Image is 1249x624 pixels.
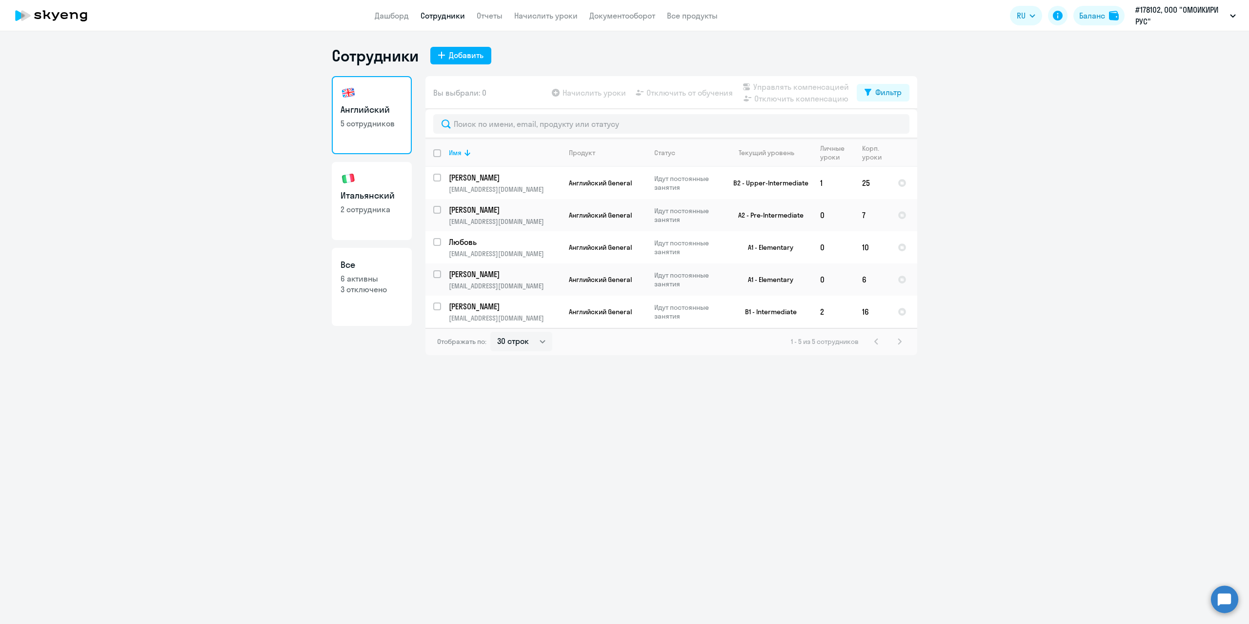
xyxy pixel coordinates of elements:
[1135,4,1226,27] p: #178102, ООО "ОМОИКИРИ РУС"
[1010,6,1042,25] button: RU
[449,237,559,247] p: Любовь
[812,296,854,328] td: 2
[812,263,854,296] td: 0
[1073,6,1125,25] button: Балансbalance
[449,314,561,322] p: [EMAIL_ADDRESS][DOMAIN_NAME]
[654,148,675,157] div: Статус
[812,199,854,231] td: 0
[1017,10,1026,21] span: RU
[854,167,890,199] td: 25
[375,11,409,20] a: Дашборд
[722,296,812,328] td: B1 - Intermediate
[722,199,812,231] td: A2 - Pre-Intermediate
[589,11,655,20] a: Документооборот
[421,11,465,20] a: Сотрудники
[569,148,646,157] div: Продукт
[722,263,812,296] td: A1 - Elementary
[854,296,890,328] td: 16
[569,211,632,220] span: Английский General
[433,114,909,134] input: Поиск по имени, email, продукту или статусу
[667,11,718,20] a: Все продукты
[569,275,632,284] span: Английский General
[1079,10,1105,21] div: Баланс
[854,199,890,231] td: 7
[449,269,559,280] p: [PERSON_NAME]
[569,148,595,157] div: Продукт
[332,248,412,326] a: Все6 активны3 отключено
[449,237,561,247] a: Любовь
[857,84,909,101] button: Фильтр
[332,162,412,240] a: Итальянский2 сотрудника
[449,172,559,183] p: [PERSON_NAME]
[437,337,486,346] span: Отображать по:
[654,174,721,192] p: Идут постоянные занятия
[654,303,721,321] p: Идут постоянные занятия
[739,148,794,157] div: Текущий уровень
[341,118,403,129] p: 5 сотрудников
[654,239,721,256] p: Идут постоянные занятия
[729,148,812,157] div: Текущий уровень
[332,76,412,154] a: Английский5 сотрудников
[430,47,491,64] button: Добавить
[1109,11,1119,20] img: balance
[875,86,902,98] div: Фильтр
[654,271,721,288] p: Идут постоянные занятия
[449,249,561,258] p: [EMAIL_ADDRESS][DOMAIN_NAME]
[341,103,403,116] h3: Английский
[341,273,403,284] p: 6 активны
[722,167,812,199] td: B2 - Upper-Intermediate
[449,185,561,194] p: [EMAIL_ADDRESS][DOMAIN_NAME]
[449,269,561,280] a: [PERSON_NAME]
[812,167,854,199] td: 1
[341,189,403,202] h3: Итальянский
[477,11,503,20] a: Отчеты
[449,301,559,312] p: [PERSON_NAME]
[341,284,403,295] p: 3 отключено
[862,144,883,161] div: Корп. уроки
[654,148,721,157] div: Статус
[332,46,419,65] h1: Сотрудники
[449,204,559,215] p: [PERSON_NAME]
[341,171,356,186] img: italian
[341,204,403,215] p: 2 сотрудника
[449,148,561,157] div: Имя
[820,144,854,161] div: Личные уроки
[820,144,847,161] div: Личные уроки
[449,148,462,157] div: Имя
[449,204,561,215] a: [PERSON_NAME]
[449,172,561,183] a: [PERSON_NAME]
[569,179,632,187] span: Английский General
[569,243,632,252] span: Английский General
[514,11,578,20] a: Начислить уроки
[722,231,812,263] td: A1 - Elementary
[791,337,859,346] span: 1 - 5 из 5 сотрудников
[341,259,403,271] h3: Все
[654,206,721,224] p: Идут постоянные занятия
[854,231,890,263] td: 10
[569,307,632,316] span: Английский General
[854,263,890,296] td: 6
[862,144,889,161] div: Корп. уроки
[449,301,561,312] a: [PERSON_NAME]
[449,217,561,226] p: [EMAIL_ADDRESS][DOMAIN_NAME]
[449,282,561,290] p: [EMAIL_ADDRESS][DOMAIN_NAME]
[449,49,483,61] div: Добавить
[812,231,854,263] td: 0
[1130,4,1241,27] button: #178102, ООО "ОМОИКИРИ РУС"
[433,87,486,99] span: Вы выбрали: 0
[341,85,356,101] img: english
